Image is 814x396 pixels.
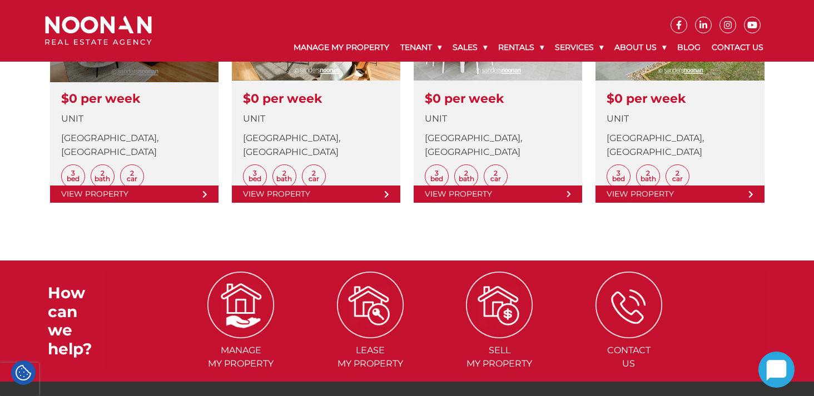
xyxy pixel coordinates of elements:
img: Noonan Real Estate Agency [45,16,152,46]
a: Blog [672,33,706,62]
a: Services [549,33,609,62]
a: ICONS Leasemy Property [306,299,434,369]
a: Tenant [395,33,447,62]
a: Contact Us [706,33,769,62]
a: ICONS ContactUs [565,299,693,369]
a: About Us [609,33,672,62]
img: ICONS [207,272,274,338]
a: ICONS Sellmy Property [436,299,563,369]
img: ICONS [595,272,662,338]
span: Lease my Property [306,344,434,370]
span: Contact Us [565,344,693,370]
a: Rentals [493,33,549,62]
a: Manage My Property [288,33,395,62]
h3: How can we help? [48,284,103,358]
a: Sales [447,33,493,62]
div: Cookie Settings [11,360,36,385]
img: ICONS [466,272,533,338]
img: ICONS [337,272,404,338]
a: ICONS Managemy Property [177,299,305,369]
span: Manage my Property [177,344,305,370]
span: Sell my Property [436,344,563,370]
